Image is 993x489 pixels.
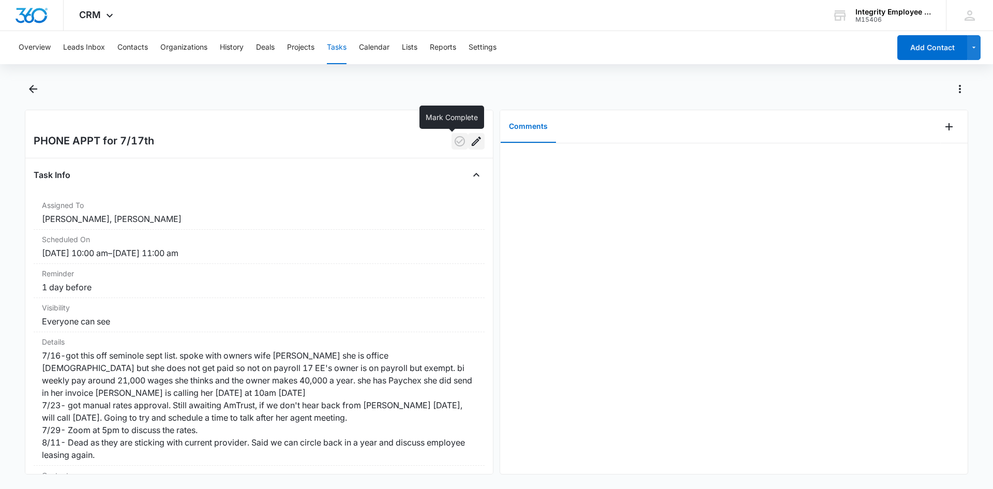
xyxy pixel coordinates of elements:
button: Tasks [327,31,347,64]
button: Edit [468,133,485,150]
button: Reports [430,31,456,64]
div: Mark Complete [419,106,484,129]
h4: Task Info [34,169,70,181]
div: Details7/16-got this off seminole sept list. spoke with owners wife [PERSON_NAME] she is office [... [34,332,485,466]
div: VisibilityEveryone can see [34,298,485,332]
button: Projects [287,31,314,64]
button: Add Contact [897,35,967,60]
button: Actions [952,81,968,97]
div: account id [855,16,931,23]
dt: Details [42,336,476,347]
button: Comments [501,111,556,143]
button: History [220,31,244,64]
dd: [PERSON_NAME], [PERSON_NAME] [42,213,476,225]
dd: 1 day before [42,281,476,293]
button: Leads Inbox [63,31,105,64]
button: Settings [469,31,496,64]
button: Overview [19,31,51,64]
dt: Scheduled On [42,234,476,245]
h2: PHONE APPT for 7/17th [34,133,154,150]
button: Contacts [117,31,148,64]
div: Reminder1 day before [34,264,485,298]
dd: [DATE] 10:00 am – [DATE] 11:00 am [42,247,476,259]
button: Deals [256,31,275,64]
dd: 7/16-got this off seminole sept list. spoke with owners wife [PERSON_NAME] she is office [DEMOGRA... [42,349,476,461]
dd: Everyone can see [42,315,476,328]
div: Assigned To[PERSON_NAME], [PERSON_NAME] [34,196,485,230]
button: Close [468,167,485,183]
button: Add Comment [941,118,957,135]
button: Lists [402,31,417,64]
button: Calendar [359,31,389,64]
div: Scheduled On[DATE] 10:00 am–[DATE] 11:00 am [34,230,485,264]
div: account name [855,8,931,16]
button: Organizations [160,31,207,64]
dt: Assigned To [42,200,476,211]
dt: Reminder [42,268,476,279]
button: Back [25,81,41,97]
span: CRM [79,9,101,20]
dt: Contacts [42,470,476,481]
dt: Visibility [42,302,476,313]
